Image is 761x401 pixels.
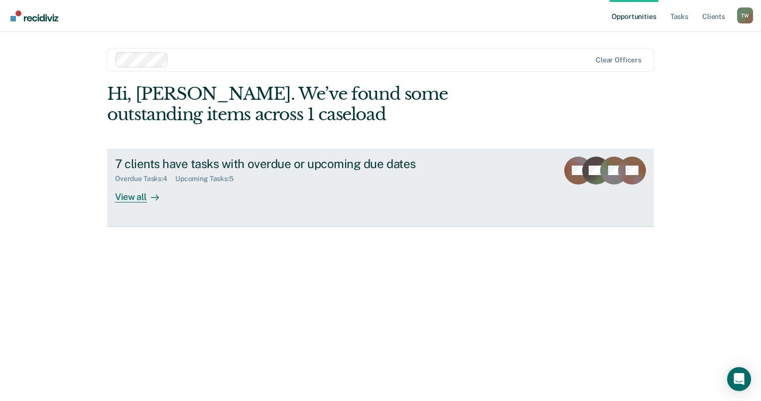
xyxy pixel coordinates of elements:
[10,10,58,21] img: Recidiviz
[727,367,751,391] div: Open Intercom Messenger
[175,175,242,183] div: Upcoming Tasks : 5
[596,56,641,64] div: Clear officers
[107,84,544,125] div: Hi, [PERSON_NAME]. We’ve found some outstanding items across 1 caseload
[107,149,654,227] a: 7 clients have tasks with overdue or upcoming due datesOverdue Tasks:4Upcoming Tasks:5View all
[115,175,175,183] div: Overdue Tasks : 4
[737,7,753,23] div: T W
[115,183,171,202] div: View all
[737,7,753,23] button: Profile dropdown button
[115,157,465,171] div: 7 clients have tasks with overdue or upcoming due dates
